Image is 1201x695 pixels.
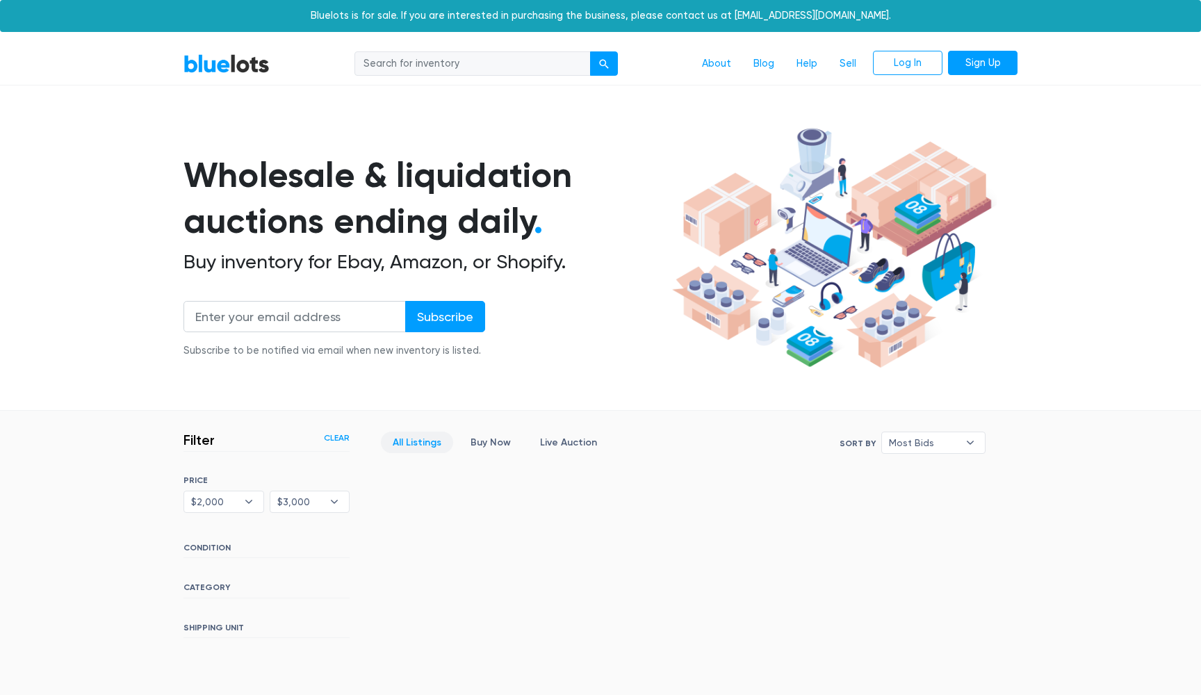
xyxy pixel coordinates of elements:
[459,432,523,453] a: Buy Now
[183,301,406,332] input: Enter your email address
[889,432,958,453] span: Most Bids
[183,475,350,485] h6: PRICE
[354,51,591,76] input: Search for inventory
[691,51,742,77] a: About
[183,152,667,245] h1: Wholesale & liquidation auctions ending daily
[528,432,609,453] a: Live Auction
[183,343,485,359] div: Subscribe to be notified via email when new inventory is listed.
[873,51,942,76] a: Log In
[277,491,323,512] span: $3,000
[534,200,543,242] span: .
[183,432,215,448] h3: Filter
[183,623,350,638] h6: SHIPPING UNIT
[191,491,237,512] span: $2,000
[324,432,350,444] a: Clear
[785,51,828,77] a: Help
[320,491,349,512] b: ▾
[405,301,485,332] input: Subscribe
[183,543,350,558] h6: CONDITION
[956,432,985,453] b: ▾
[667,122,997,375] img: hero-ee84e7d0318cb26816c560f6b4441b76977f77a177738b4e94f68c95b2b83dbb.png
[840,437,876,450] label: Sort By
[183,250,667,274] h2: Buy inventory for Ebay, Amazon, or Shopify.
[381,432,453,453] a: All Listings
[183,54,270,74] a: BlueLots
[183,582,350,598] h6: CATEGORY
[828,51,867,77] a: Sell
[234,491,263,512] b: ▾
[948,51,1018,76] a: Sign Up
[742,51,785,77] a: Blog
